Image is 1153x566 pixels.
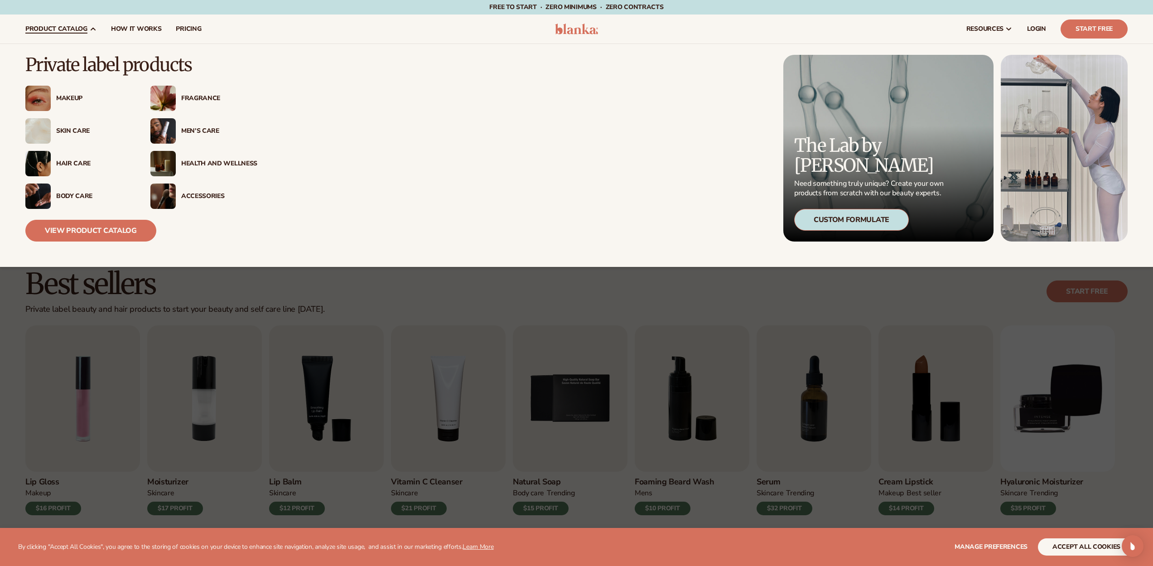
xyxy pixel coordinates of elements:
div: Body Care [56,193,132,200]
div: Makeup [56,95,132,102]
span: LOGIN [1027,25,1046,33]
div: Health And Wellness [181,160,257,168]
a: How It Works [104,15,169,44]
div: Open Intercom Messenger [1122,535,1143,557]
div: Accessories [181,193,257,200]
a: Male holding moisturizer bottle. Men’s Care [150,118,257,144]
img: Candles and incense on table. [150,151,176,176]
a: Start Free [1061,19,1128,39]
div: Custom Formulate [794,209,909,231]
p: The Lab by [PERSON_NAME] [794,135,946,175]
a: Cream moisturizer swatch. Skin Care [25,118,132,144]
span: resources [966,25,1003,33]
div: Skin Care [56,127,132,135]
a: pricing [169,15,208,44]
a: View Product Catalog [25,220,156,242]
a: resources [959,15,1020,44]
img: Male holding moisturizer bottle. [150,118,176,144]
p: By clicking "Accept All Cookies", you agree to the storing of cookies on your device to enhance s... [18,543,494,551]
button: Manage preferences [955,538,1028,556]
span: Manage preferences [955,542,1028,551]
img: logo [555,24,598,34]
a: Female with makeup brush. Accessories [150,184,257,209]
img: Female in lab with equipment. [1001,55,1128,242]
div: Hair Care [56,160,132,168]
span: How It Works [111,25,162,33]
span: pricing [176,25,201,33]
img: Female with makeup brush. [150,184,176,209]
span: product catalog [25,25,87,33]
p: Need something truly unique? Create your own products from scratch with our beauty experts. [794,179,946,198]
img: Pink blooming flower. [150,86,176,111]
div: Fragrance [181,95,257,102]
a: product catalog [18,15,104,44]
a: Microscopic product formula. The Lab by [PERSON_NAME] Need something truly unique? Create your ow... [783,55,994,242]
a: Female hair pulled back with clips. Hair Care [25,151,132,176]
img: Female hair pulled back with clips. [25,151,51,176]
a: Female with glitter eye makeup. Makeup [25,86,132,111]
div: Men’s Care [181,127,257,135]
img: Male hand applying moisturizer. [25,184,51,209]
button: accept all cookies [1038,538,1135,556]
img: Female with glitter eye makeup. [25,86,51,111]
span: Free to start · ZERO minimums · ZERO contracts [489,3,663,11]
a: Learn More [463,542,493,551]
a: Candles and incense on table. Health And Wellness [150,151,257,176]
p: Private label products [25,55,257,75]
img: Cream moisturizer swatch. [25,118,51,144]
a: Pink blooming flower. Fragrance [150,86,257,111]
a: LOGIN [1020,15,1053,44]
a: Male hand applying moisturizer. Body Care [25,184,132,209]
